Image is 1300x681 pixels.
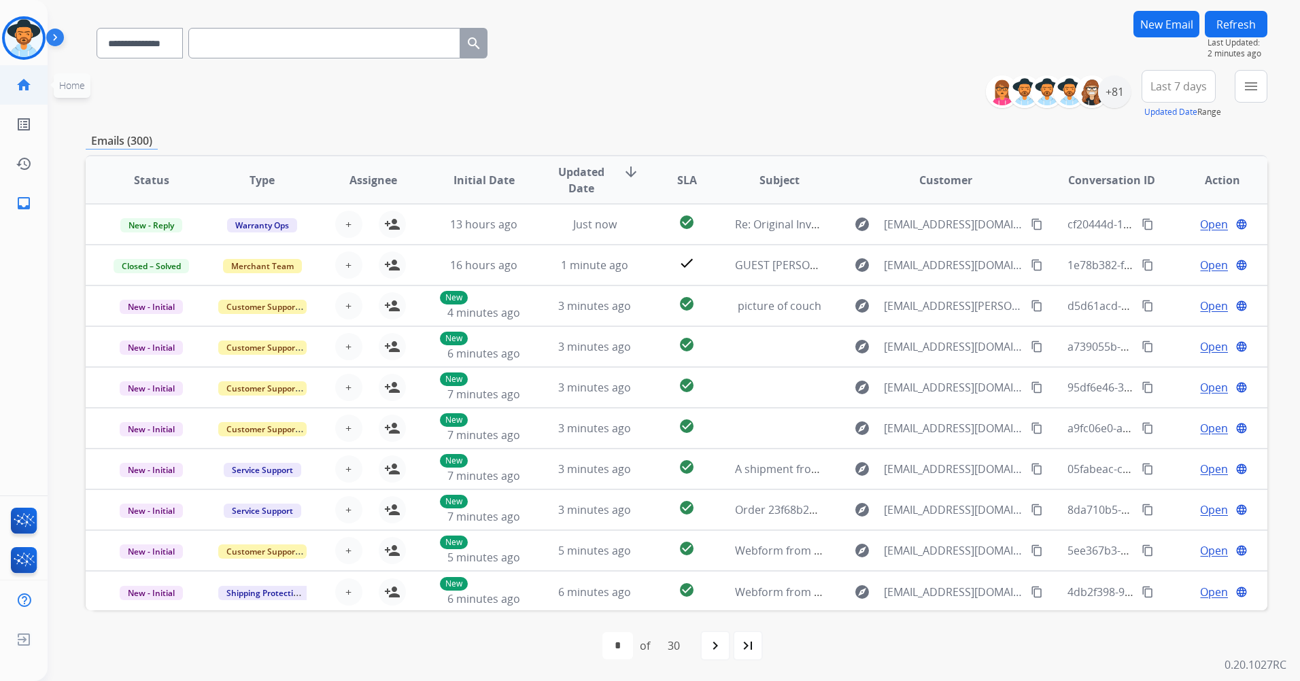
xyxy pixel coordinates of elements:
span: New - Initial [120,381,183,396]
span: Merchant Team [223,259,302,273]
span: A shipment from order LI-210939 is out for delivery [735,461,996,476]
p: New [440,413,468,427]
mat-icon: explore [854,461,870,477]
mat-icon: content_copy [1031,586,1043,598]
mat-icon: language [1235,422,1248,434]
mat-icon: language [1235,381,1248,394]
button: + [335,537,362,564]
p: 0.20.1027RC [1225,657,1286,673]
span: New - Initial [120,300,183,314]
span: 95df6e46-3502-4f17-9e5d-a1d11161588f [1067,380,1271,395]
span: [EMAIL_ADDRESS][DOMAIN_NAME] [884,379,1023,396]
span: Open [1200,584,1228,600]
span: 4 minutes ago [447,305,520,320]
mat-icon: check_circle [679,500,695,516]
mat-icon: check_circle [679,296,695,312]
mat-icon: explore [854,338,870,355]
span: Open [1200,298,1228,314]
span: 1 minute ago [561,258,628,273]
p: New [440,332,468,345]
mat-icon: check [679,255,695,271]
span: Webform from [EMAIL_ADDRESS][DOMAIN_NAME] on [DATE] [735,584,1043,599]
span: 7 minutes ago [447,509,520,524]
span: Subject [759,172,800,188]
mat-icon: person_add [384,298,400,314]
span: SLA [677,172,697,188]
span: Range [1144,106,1221,118]
mat-icon: content_copy [1142,463,1154,475]
span: [EMAIL_ADDRESS][PERSON_NAME][DOMAIN_NAME] [884,298,1023,314]
mat-icon: explore [854,542,870,559]
span: 7 minutes ago [447,468,520,483]
span: 6 minutes ago [447,591,520,606]
span: Last Updated: [1208,37,1267,48]
div: 30 [657,632,691,659]
mat-icon: explore [854,584,870,600]
mat-icon: content_copy [1142,300,1154,312]
button: + [335,211,362,238]
mat-icon: content_copy [1031,259,1043,271]
img: avatar [5,19,43,57]
span: New - Initial [120,586,183,600]
mat-icon: check_circle [679,377,695,394]
span: 05fabeac-c5ea-4632-b731-36ca7e9d6145 [1067,461,1274,476]
span: [EMAIL_ADDRESS][DOMAIN_NAME] [884,216,1023,232]
span: Just now [573,217,617,232]
mat-icon: home [16,77,32,93]
mat-icon: explore [854,420,870,436]
span: picture of couch [738,298,821,313]
button: + [335,578,362,606]
span: Customer Support [218,300,307,314]
mat-icon: inbox [16,195,32,211]
mat-icon: person_add [384,257,400,273]
span: Open [1200,216,1228,232]
span: New - Initial [120,504,183,518]
mat-icon: person_add [384,420,400,436]
mat-icon: person_add [384,542,400,559]
button: + [335,415,362,442]
mat-icon: language [1235,544,1248,557]
span: New - Initial [120,544,183,559]
span: cf20444d-1cb7-480e-90c0-50717f8a872d [1067,217,1271,232]
span: Customer Support [218,381,307,396]
span: 3 minutes ago [558,380,631,395]
button: + [335,496,362,523]
mat-icon: language [1235,300,1248,312]
mat-icon: person_add [384,379,400,396]
mat-icon: person_add [384,584,400,600]
span: New - Initial [120,463,183,477]
span: 5ee367b3-bcbf-4ac5-96de-e42a97180b72 [1067,543,1276,558]
mat-icon: explore [854,502,870,518]
span: d5d61acd-9f11-4944-afec-0486daabec4a [1067,298,1273,313]
p: New [440,577,468,591]
span: [EMAIL_ADDRESS][DOMAIN_NAME] [884,502,1023,518]
span: 5 minutes ago [558,543,631,558]
span: Customer Support [218,422,307,436]
button: + [335,251,362,279]
mat-icon: content_copy [1031,544,1043,557]
span: Initial Date [454,172,515,188]
mat-icon: check_circle [679,418,695,434]
span: Home [59,79,85,92]
span: + [345,502,352,518]
span: [EMAIL_ADDRESS][DOMAIN_NAME] [884,461,1023,477]
span: 8da710b5-b2fc-4e01-a6a6-89c05252bc67 [1067,502,1275,517]
span: 3 minutes ago [558,461,631,476]
mat-icon: check_circle [679,336,695,353]
mat-icon: content_copy [1142,381,1154,394]
button: Updated Date [1144,107,1197,118]
span: 1e78b382-f97e-4205-a76e-37c816c658f4 [1067,258,1271,273]
span: + [345,379,352,396]
button: + [335,333,362,360]
span: 3 minutes ago [558,421,631,436]
span: New - Initial [120,422,183,436]
span: Open [1200,420,1228,436]
mat-icon: explore [854,257,870,273]
mat-icon: person_add [384,216,400,232]
span: Customer Support [218,544,307,559]
p: New [440,454,468,468]
span: Webform from [EMAIL_ADDRESS][DOMAIN_NAME] on [DATE] [735,543,1043,558]
div: of [640,638,650,654]
mat-icon: explore [854,379,870,396]
span: Customer [919,172,972,188]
